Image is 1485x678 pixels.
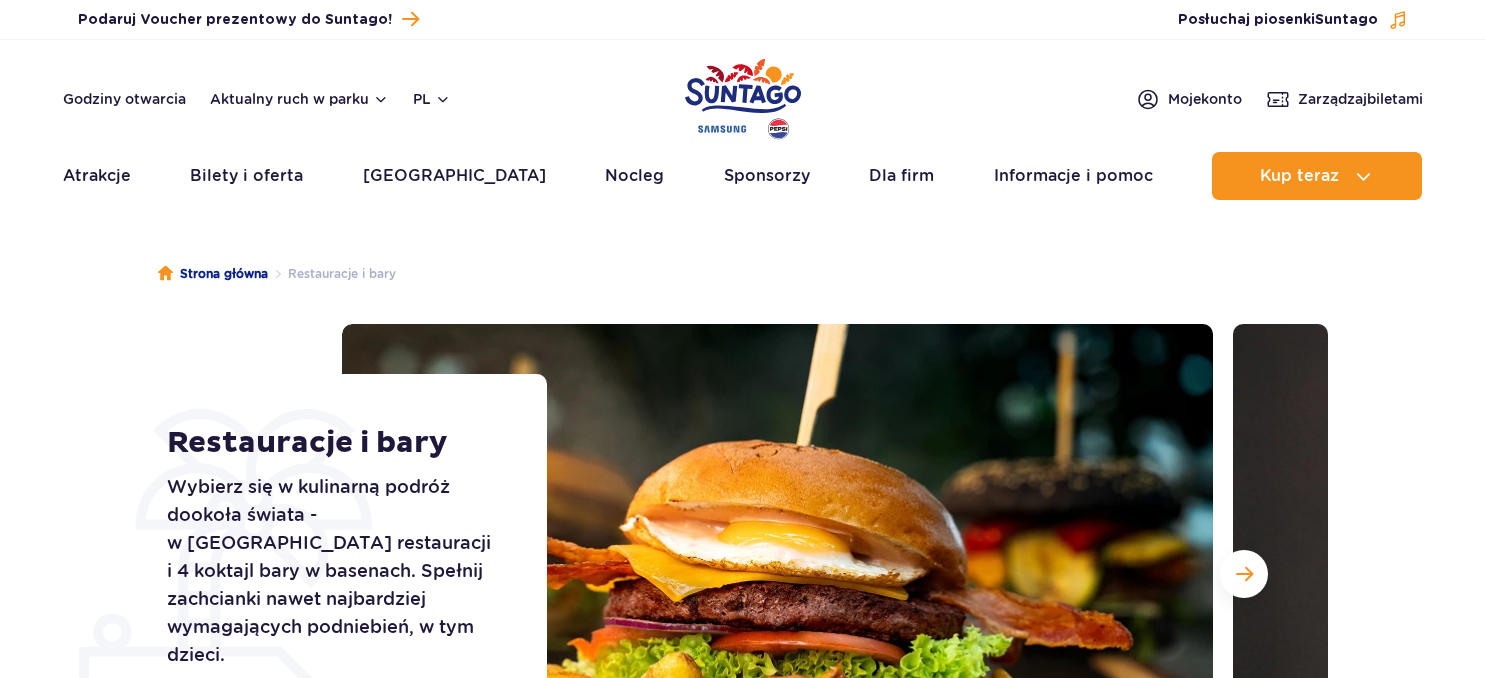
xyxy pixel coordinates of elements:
a: Bilety i oferta [190,152,303,200]
li: Restauracje i bary [268,264,396,284]
span: Podaruj Voucher prezentowy do Suntago! [78,10,392,30]
h1: Restauracje i bary [167,425,502,461]
button: Aktualny ruch w parku [210,91,389,107]
p: Wybierz się w kulinarną podróż dookoła świata - w [GEOGRAPHIC_DATA] restauracji i 4 koktajl bary ... [167,473,502,669]
a: [GEOGRAPHIC_DATA] [363,152,546,200]
a: Dla firm [869,152,934,200]
span: Suntago [1315,13,1378,27]
a: Strona główna [158,264,268,284]
span: Kup teraz [1260,167,1339,185]
span: Zarządzaj biletami [1298,89,1423,109]
button: Kup teraz [1212,152,1422,200]
span: Posłuchaj piosenki [1178,10,1378,30]
a: Zarządzajbiletami [1266,87,1423,111]
a: Sponsorzy [724,152,810,200]
span: Moje konto [1168,89,1242,109]
button: Posłuchaj piosenkiSuntago [1178,10,1408,30]
a: Godziny otwarcia [63,89,186,109]
a: Informacje i pomoc [994,152,1153,200]
a: Park of Poland [685,50,801,142]
button: Następny slajd [1220,550,1268,598]
a: Atrakcje [63,152,131,200]
button: pl [413,89,451,109]
a: Podaruj Voucher prezentowy do Suntago! [78,6,419,33]
a: Mojekonto [1136,87,1242,111]
a: Nocleg [605,152,664,200]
